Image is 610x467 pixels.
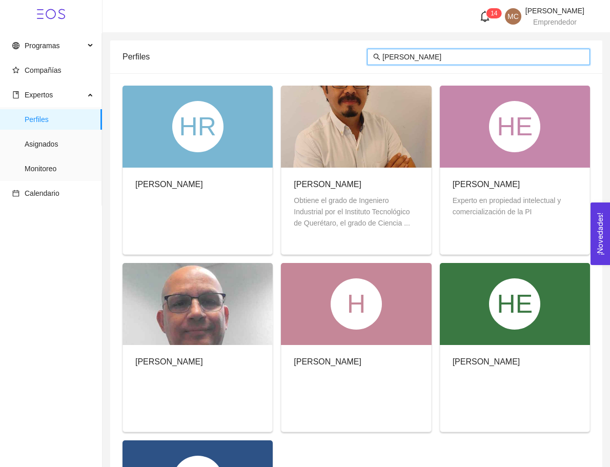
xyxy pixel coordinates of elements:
[331,278,382,330] div: H
[453,178,577,191] div: [PERSON_NAME]
[486,8,501,18] sup: 14
[453,195,577,217] div: Experto en propiedad intelectual y comercialización de la PI
[123,42,367,71] div: Perfiles
[135,178,203,191] div: [PERSON_NAME]
[12,67,19,74] span: star
[172,101,223,152] div: HR
[294,355,361,368] div: [PERSON_NAME]
[25,66,62,74] span: Compañías
[507,8,519,25] span: MC
[453,355,520,368] div: [PERSON_NAME]
[491,10,494,17] span: 1
[479,11,491,22] span: bell
[25,158,94,179] span: Monitoreo
[294,178,418,191] div: [PERSON_NAME]
[135,355,203,368] div: [PERSON_NAME]
[533,18,577,26] span: Emprendedor
[25,109,94,130] span: Perfiles
[12,42,19,49] span: global
[489,278,540,330] div: HE
[591,202,610,265] button: Open Feedback Widget
[382,51,584,63] input: Buscar
[25,189,59,197] span: Calendario
[25,42,59,50] span: Programas
[12,190,19,197] span: calendar
[373,53,380,60] span: search
[294,195,418,229] div: Obtiene el grado de Ingeniero Industrial por el Instituto Tecnológico de Querétaro, el grado de C...
[12,91,19,98] span: book
[25,91,53,99] span: Expertos
[25,134,94,154] span: Asignados
[494,10,498,17] span: 4
[525,7,584,15] span: [PERSON_NAME]
[489,101,540,152] div: HE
